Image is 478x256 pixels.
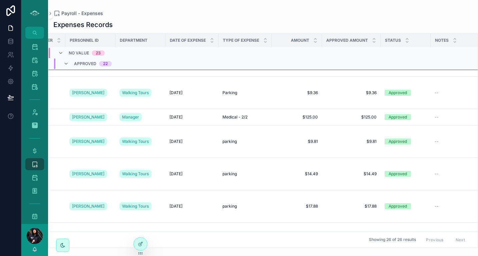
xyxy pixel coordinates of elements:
span: Approved Amount [326,38,368,43]
span: [DATE] [169,204,182,209]
h1: Expenses Records [53,20,113,29]
a: [DATE] [169,171,214,177]
span: Amount [291,38,309,43]
a: $9.81 [326,139,377,144]
a: [DATE] [169,139,214,144]
a: Approved [385,114,427,120]
span: [DATE] [169,139,182,144]
span: -- [435,139,439,144]
span: -- [435,171,439,177]
img: App logo [29,8,40,19]
a: [DATE] [169,90,214,95]
a: [PERSON_NAME] [69,201,111,212]
div: scrollable content [21,39,48,224]
span: -- [435,114,439,120]
span: Notes [435,38,449,43]
span: parking [222,139,237,144]
a: Walking Tours [119,201,161,212]
span: Walking Tours [122,171,149,177]
span: [PERSON_NAME] [72,204,104,209]
a: Walking Tours [119,138,151,146]
a: Medical - 2/2 [222,114,268,120]
a: Walking Tours [119,89,151,97]
span: Department [120,38,147,43]
a: Manager [119,113,142,121]
a: [PERSON_NAME] [69,138,107,146]
a: parking [222,171,268,177]
a: [PERSON_NAME] [69,169,111,179]
a: $125.00 [326,114,377,120]
span: [PERSON_NAME] [72,171,104,177]
span: No value [69,50,89,56]
a: Walking Tours [119,170,151,178]
div: Approved [389,114,407,120]
span: Type of Expense [223,38,259,43]
span: [PERSON_NAME] [72,114,104,120]
a: Approved [385,139,427,145]
span: Walking Tours [122,139,149,144]
a: [DATE] [169,204,214,209]
div: Approved [389,203,407,209]
a: [PERSON_NAME] [69,112,111,122]
a: [PERSON_NAME] [69,113,107,121]
span: Approved [74,61,96,66]
a: Approved [385,171,427,177]
a: [PERSON_NAME] [69,202,107,210]
span: parking [222,171,237,177]
a: Walking Tours [119,136,161,147]
a: [DATE] [169,114,214,120]
span: Medical - 2/2 [222,114,248,120]
span: [PERSON_NAME] [72,90,104,95]
a: Payroll - Expenses [53,10,103,17]
a: $9.81 [276,139,318,144]
span: Walking Tours [122,204,149,209]
span: Personnel ID [70,38,99,43]
div: Approved [389,171,407,177]
span: [PERSON_NAME] [72,139,104,144]
span: [DATE] [169,171,182,177]
span: Walking Tours [122,90,149,95]
span: -- [435,204,439,209]
div: 23 [96,50,101,56]
a: $9.36 [276,90,318,95]
a: Approved [385,203,427,209]
a: [PERSON_NAME] [69,89,107,97]
span: Showing 26 of 26 results [369,237,416,243]
span: [DATE] [169,90,182,95]
span: Date of Expense [170,38,206,43]
div: Approved [389,139,407,145]
span: Manager [122,114,139,120]
a: parking [222,204,268,209]
a: $9.36 [326,90,377,95]
span: -- [435,90,439,95]
a: Approved [385,90,427,96]
a: $14.49 [326,171,377,177]
span: Payroll - Expenses [61,10,103,17]
span: [DATE] [169,114,182,120]
div: 22 [103,61,108,66]
a: Parking [222,90,268,95]
a: [PERSON_NAME] [69,170,107,178]
span: parking [222,204,237,209]
a: $14.49 [276,171,318,177]
a: [PERSON_NAME] [69,136,111,147]
span: Status [385,38,401,43]
a: Walking Tours [119,169,161,179]
a: $125.00 [276,114,318,120]
a: [PERSON_NAME] [69,87,111,98]
a: $17.88 [326,204,377,209]
a: Walking Tours [119,87,161,98]
a: $17.88 [276,204,318,209]
a: Walking Tours [119,202,151,210]
a: parking [222,139,268,144]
